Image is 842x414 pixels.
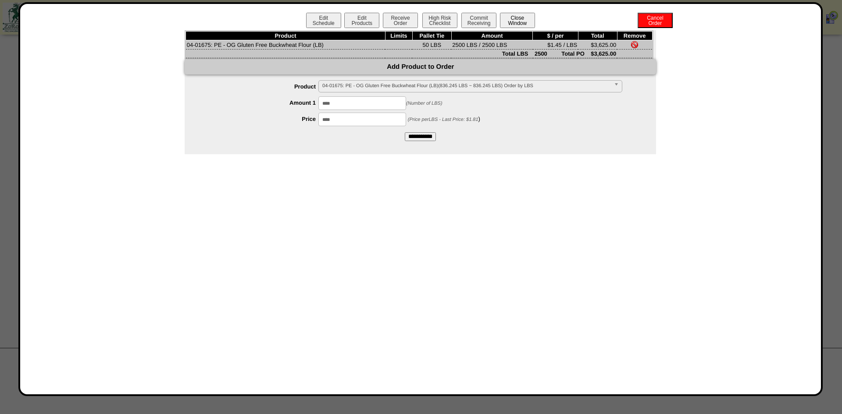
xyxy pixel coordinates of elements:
[533,40,578,50] td: $1.45 / LBS
[186,40,385,50] td: 04-01675: PE - OG Gluten Free Buckwheat Flour (LB)
[617,32,652,40] th: Remove
[385,32,412,40] th: Limits
[500,13,535,28] button: CloseWindow
[408,117,478,122] span: (Price per
[422,13,457,28] button: High RiskChecklist
[439,117,478,122] span: - Last Price: $1.81
[533,32,578,40] th: $ / per
[202,113,656,126] div: )
[202,83,318,90] label: Product
[186,50,617,58] td: Total LBS 2500 Total PO $3,625.00
[499,20,536,26] a: CloseWindow
[383,13,418,28] button: ReceiveOrder
[186,32,385,40] th: Product
[412,32,451,40] th: Pallet Tie
[306,13,341,28] button: EditSchedule
[406,101,442,106] span: (Number of LBS)
[631,41,638,48] img: Remove Item
[451,32,532,40] th: Amount
[452,42,507,48] span: 2500 LBS / 2500 LBS
[322,81,610,91] span: 04-01675: PE - OG Gluten Free Buckwheat Flour (LB)(836.245 LBS ~ 836.245 LBS) Order by LBS
[202,116,318,122] label: Price
[423,42,442,48] span: 50 LBS
[578,32,617,40] th: Total
[202,99,318,106] label: Amount 1
[428,117,438,122] span: LBS
[578,40,617,50] td: $3,625.00
[421,20,460,26] a: High RiskChecklist
[185,59,656,74] div: Add Product to Order
[638,13,673,28] button: CancelOrder
[461,13,496,28] button: CommitReceiving
[344,13,379,28] button: EditProducts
